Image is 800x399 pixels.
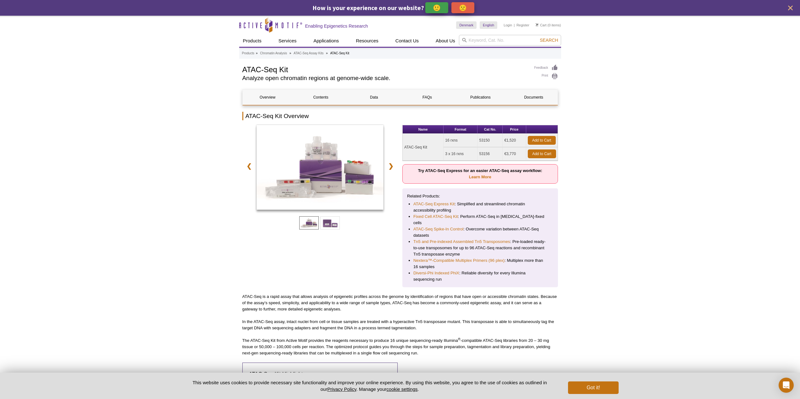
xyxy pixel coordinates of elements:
button: Got it! [568,381,618,394]
span: Search [540,38,558,43]
a: Feedback [534,64,558,71]
strong: Try ATAC-Seq Express for an easier ATAC-Seq assay workflow: [418,168,542,179]
li: | [514,21,515,29]
h2: ATAC-Seq Kit Overview [242,112,558,120]
img: ATAC-Seq Kit [257,125,384,210]
a: Register [516,23,529,27]
sup: ® [458,337,461,341]
p: 🙂 [433,4,441,12]
h2: Analyze open chromatin regions at genome-wide scale. [242,75,528,81]
a: Diversi-Phi Indexed PhiX [413,270,459,276]
li: » [290,51,291,55]
li: : Multiplex more than 16 samples [413,257,547,270]
button: Search [538,37,560,43]
p: In the ATAC-Seq assay, intact nuclei from cell or tissue samples are treated with a hyperactive T... [242,319,558,331]
a: Documents [509,90,559,105]
a: Contents [296,90,346,105]
a: Denmark [456,21,477,29]
button: cookie settings [386,386,417,392]
th: Name [403,125,444,134]
p: 🙁 [459,4,467,12]
a: Privacy Policy [327,386,356,392]
a: Cart [536,23,547,27]
p: The ATAC-Seq Kit from Active Motif provides the reagents necessary to produce 16 unique sequencin... [242,337,558,356]
li: : Perform ATAC-Seq in [MEDICAL_DATA]-fixed cells [413,213,547,226]
a: Add to Cart [528,149,556,158]
li: : Simplified and streamlined chromatin accessibility profiling [413,201,547,213]
li: : Reliable diversity for every Illumina sequencing run [413,270,547,283]
td: 3 x 16 rxns [444,147,477,161]
a: Overview [243,90,293,105]
a: Services [275,35,301,47]
button: close [786,4,794,12]
a: Learn More [469,175,491,179]
a: About Us [432,35,459,47]
td: €1,520 [503,134,526,147]
a: Products [242,51,254,56]
p: Related Products: [407,193,553,199]
input: Keyword, Cat. No. [459,35,561,46]
a: Nextera™-Compatible Multiplex Primers (96 plex) [413,257,505,264]
a: Data [349,90,399,105]
h2: Enabling Epigenetics Research [305,23,368,29]
a: ATAC-Seq Express Kit [413,201,455,207]
a: Add to Cart [528,136,556,145]
a: ATAC-Seq Assay Kits [294,51,323,56]
h1: ATAC-Seq Kit [242,64,528,74]
a: FAQs [402,90,452,105]
li: » [256,51,258,55]
a: English [480,21,497,29]
td: 53156 [477,147,503,161]
li: : Pre-loaded ready-to-use transposomes for up to 96 ATAC-Seq reactions and recombinant Tn5 transp... [413,239,547,257]
a: Tn5 and Pre-indexed Assembled Tn5 Transposomes [413,239,510,245]
p: This website uses cookies to provide necessary site functionality and improve your online experie... [182,379,558,392]
div: Open Intercom Messenger [779,378,794,393]
a: Fixed Cell ATAC-Seq Kit [413,213,458,220]
a: Resources [352,35,382,47]
td: ATAC-Seq Kit [403,134,444,161]
th: Cat No. [477,125,503,134]
li: (0 items) [536,21,561,29]
a: Publications [455,90,505,105]
li: ATAC-Seq Kit [330,51,349,55]
td: €3,770 [503,147,526,161]
img: Your Cart [536,23,538,26]
td: 16 rxns [444,134,477,147]
a: Products [239,35,265,47]
h3: ATAC-Seq Kit Highlights: [249,370,391,378]
a: Contact Us [392,35,422,47]
a: Print [534,73,558,80]
a: ❮ [242,159,256,173]
td: 53150 [477,134,503,147]
a: ATAC-Seq Spike-In Control [413,226,463,232]
a: Login [504,23,512,27]
li: : Overcome variation between ATAC-Seq datasets [413,226,547,239]
a: Chromatin Analysis [260,51,287,56]
a: Applications [310,35,343,47]
span: How is your experience on our website? [312,4,424,12]
a: ATAC-Seq Kit [257,125,384,212]
p: ATAC-Seq is a rapid assay that allows analysis of epigenetic profiles across the genome by identi... [242,294,558,312]
a: ❯ [384,159,398,173]
th: Price [503,125,526,134]
li: » [326,51,328,55]
th: Format [444,125,477,134]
